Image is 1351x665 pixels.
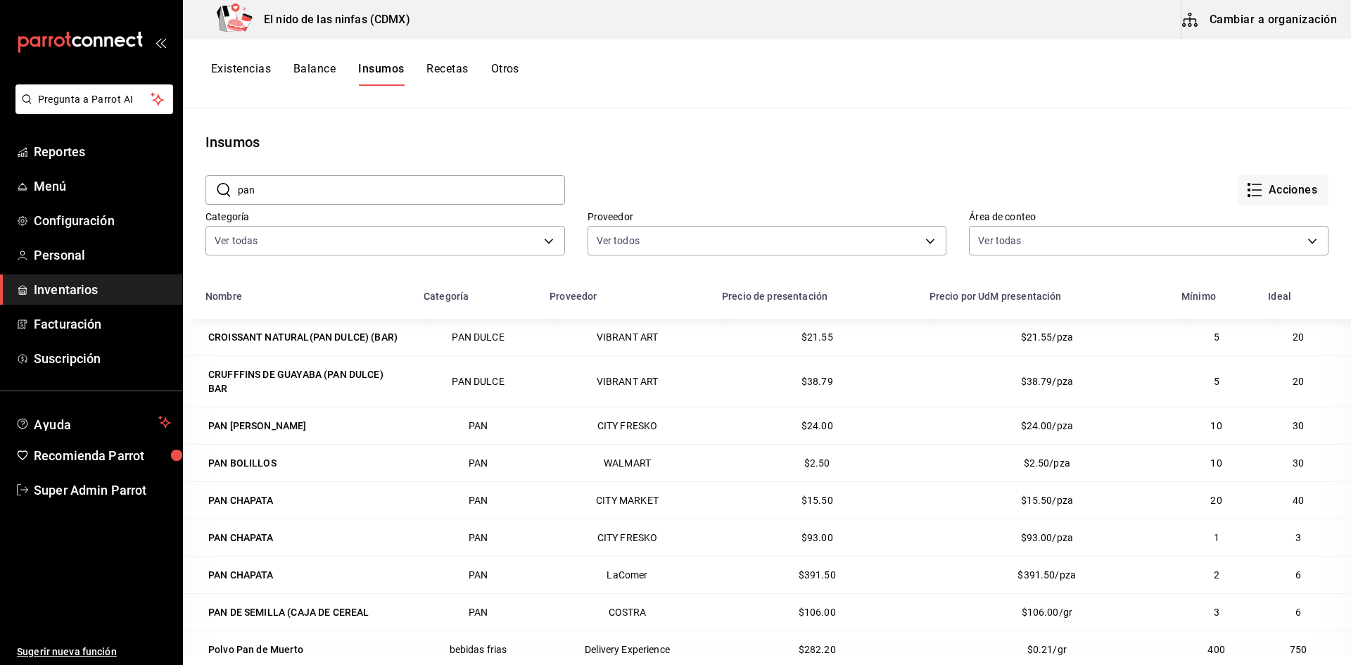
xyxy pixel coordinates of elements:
h3: El nido de las ninfas (CDMX) [253,11,410,28]
span: 30 [1293,420,1304,431]
span: Ayuda [34,414,153,431]
span: 3 [1214,607,1219,618]
span: Facturación [34,315,171,334]
td: VIBRANT ART [541,319,713,355]
span: $2.50/pza [1024,457,1070,469]
div: CROISSANT NATURAL(PAN DULCE) (BAR) [208,330,398,344]
span: Sugerir nueva función [17,645,171,659]
td: CITY FRESKO [541,407,713,444]
span: 1 [1214,532,1219,543]
span: $38.79/pza [1021,376,1074,387]
button: Acciones [1238,175,1328,205]
span: 20 [1210,495,1222,506]
span: Ver todas [978,234,1021,248]
div: Insumos [205,132,260,153]
label: Categoría [205,212,565,222]
span: Personal [34,246,171,265]
label: Área de conteo [969,212,1328,222]
span: Ver todas [215,234,258,248]
span: $391.50/pza [1017,569,1076,581]
td: VIBRANT ART [541,355,713,407]
div: Mínimo [1181,291,1216,302]
span: 30 [1293,457,1304,469]
td: PAN [415,593,541,631]
span: $15.50/pza [1021,495,1074,506]
td: PAN [415,444,541,481]
button: Otros [491,62,519,86]
span: Recomienda Parrot [34,446,171,465]
span: $24.00 [801,420,833,431]
span: 6 [1295,607,1301,618]
span: $93.00/pza [1021,532,1074,543]
span: 5 [1214,331,1219,343]
span: 3 [1295,532,1301,543]
span: Pregunta a Parrot AI [38,92,151,107]
button: Recetas [426,62,468,86]
td: PAN [415,519,541,556]
div: Polvo Pan de Muerto [208,642,303,657]
button: open_drawer_menu [155,37,166,48]
td: COSTRA [541,593,713,631]
td: CITY MARKET [541,481,713,519]
span: Configuración [34,211,171,230]
span: $0.21/gr [1027,644,1067,655]
div: Precio de presentación [722,291,827,302]
td: PAN [415,407,541,444]
span: $21.55/pza [1021,331,1074,343]
td: CITY FRESKO [541,519,713,556]
div: PAN CHAPATA [208,568,274,582]
button: Balance [293,62,336,86]
span: $15.50 [801,495,833,506]
span: $106.00 [799,607,836,618]
span: Super Admin Parrot [34,481,171,500]
span: 2 [1214,569,1219,581]
span: 750 [1290,644,1307,655]
div: PAN DE SEMILLA (CAJA DE CEREAL [208,605,369,619]
span: $391.50 [799,569,836,581]
td: PAN DULCE [415,319,541,355]
td: PAN [415,481,541,519]
input: Buscar ID o nombre de insumo [238,176,565,204]
span: 10 [1210,420,1222,431]
button: Insumos [358,62,404,86]
span: Menú [34,177,171,196]
span: 6 [1295,569,1301,581]
span: $282.20 [799,644,836,655]
div: Ideal [1268,291,1291,302]
span: 20 [1293,376,1304,387]
span: $93.00 [801,532,833,543]
button: Existencias [211,62,271,86]
span: Ver todos [597,234,640,248]
div: PAN CHAPATA [208,531,274,545]
div: Categoría [424,291,469,302]
td: PAN [415,556,541,593]
label: Proveedor [588,212,947,222]
div: navigation tabs [211,62,519,86]
span: $2.50 [804,457,830,469]
span: 20 [1293,331,1304,343]
td: LaComer [541,556,713,593]
div: Proveedor [550,291,597,302]
a: Pregunta a Parrot AI [10,102,173,117]
span: Inventarios [34,280,171,299]
span: 10 [1210,457,1222,469]
span: Reportes [34,142,171,161]
div: Precio por UdM presentación [930,291,1062,302]
span: $106.00/gr [1022,607,1073,618]
div: CRUFFFINS DE GUAYABA (PAN DULCE) BAR [208,367,404,395]
div: PAN BOLILLOS [208,456,277,470]
span: $24.00/pza [1021,420,1074,431]
span: $38.79 [801,376,833,387]
span: Suscripción [34,349,171,368]
td: WALMART [541,444,713,481]
div: PAN CHAPATA [208,493,274,507]
div: Nombre [205,291,242,302]
div: PAN [PERSON_NAME] [208,419,307,433]
td: PAN DULCE [415,355,541,407]
span: 400 [1207,644,1224,655]
span: $21.55 [801,331,833,343]
span: 40 [1293,495,1304,506]
span: 5 [1214,376,1219,387]
button: Pregunta a Parrot AI [15,84,173,114]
